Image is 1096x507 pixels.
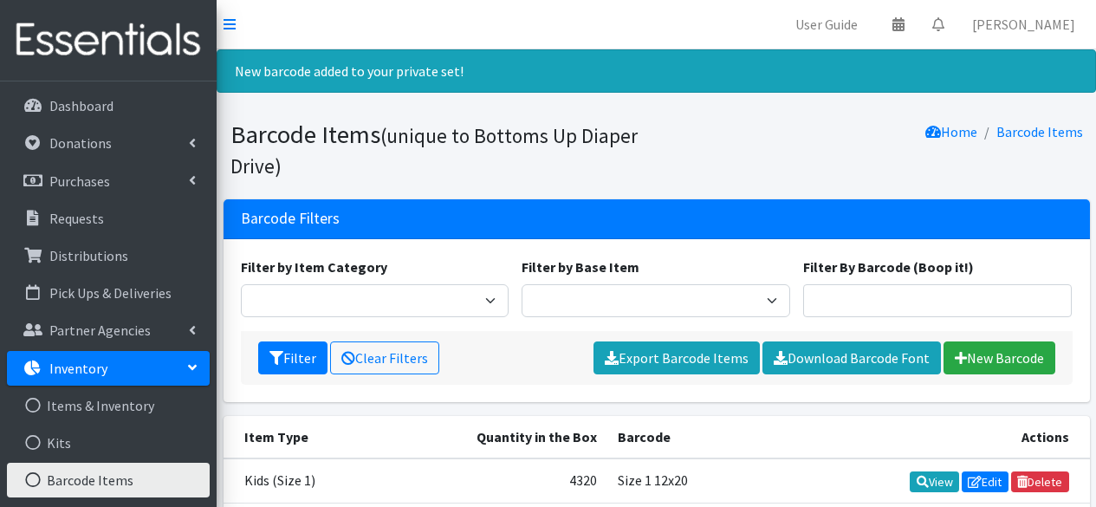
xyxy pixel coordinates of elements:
[7,201,210,236] a: Requests
[762,341,941,374] a: Download Barcode Font
[224,458,433,504] td: Kids (Size 1)
[49,247,128,264] p: Distributions
[7,164,210,198] a: Purchases
[522,257,639,277] label: Filter by Base Item
[49,97,113,114] p: Dashboard
[803,257,974,277] label: Filter By Barcode (Boop it!)
[224,416,433,458] th: Item Type
[258,341,328,374] button: Filter
[925,123,977,140] a: Home
[958,7,1089,42] a: [PERSON_NAME]
[432,416,606,458] th: Quantity in the Box
[7,88,210,123] a: Dashboard
[49,322,151,339] p: Partner Agencies
[7,388,210,423] a: Items & Inventory
[7,238,210,273] a: Distributions
[230,123,638,179] small: (unique to Bottoms Up Diaper Drive)
[7,463,210,497] a: Barcode Items
[855,416,1090,458] th: Actions
[7,426,210,460] a: Kits
[49,284,172,302] p: Pick Ups & Deliveries
[49,172,110,190] p: Purchases
[910,471,959,492] a: View
[241,257,387,277] label: Filter by Item Category
[230,120,651,179] h1: Barcode Items
[607,458,855,504] td: Size 1 12x20
[996,123,1083,140] a: Barcode Items
[1011,471,1069,492] a: Delete
[49,134,112,152] p: Donations
[49,360,107,377] p: Inventory
[781,7,872,42] a: User Guide
[593,341,760,374] a: Export Barcode Items
[217,49,1096,93] div: New barcode added to your private set!
[49,210,104,227] p: Requests
[7,313,210,348] a: Partner Agencies
[962,471,1008,492] a: Edit
[330,341,439,374] a: Clear Filters
[7,11,210,69] img: HumanEssentials
[241,210,340,228] h3: Barcode Filters
[7,276,210,310] a: Pick Ups & Deliveries
[607,416,855,458] th: Barcode
[7,126,210,160] a: Donations
[432,458,606,504] td: 4320
[7,351,210,386] a: Inventory
[944,341,1055,374] a: New Barcode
